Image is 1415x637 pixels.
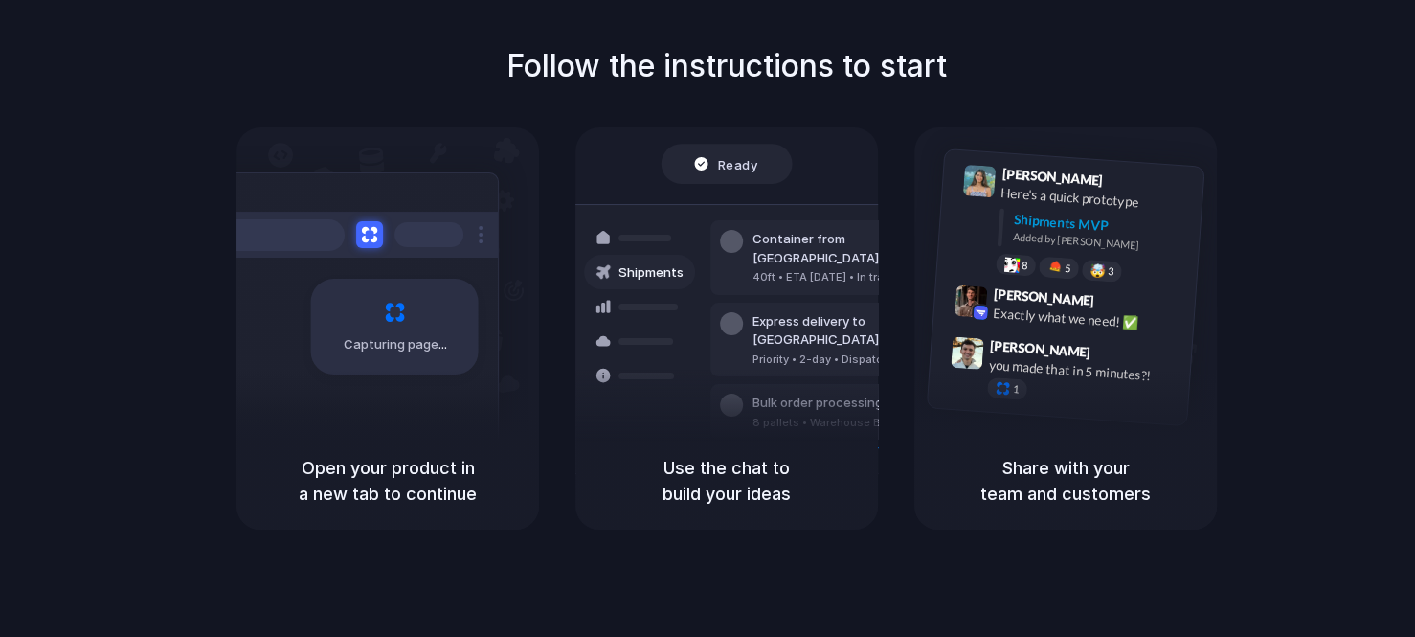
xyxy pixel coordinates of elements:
span: Shipments [618,263,684,283]
span: 8 [1022,261,1028,271]
div: Container from [GEOGRAPHIC_DATA] [752,230,959,267]
div: Shipments MVP [1013,210,1190,241]
h1: Follow the instructions to start [506,43,947,89]
span: [PERSON_NAME] [993,284,1094,311]
div: Priority • 2-day • Dispatched [752,352,959,368]
span: 5 [1065,263,1071,274]
span: Capturing page [344,335,450,354]
div: 40ft • ETA [DATE] • In transit [752,269,959,285]
div: you made that in 5 minutes?! [988,354,1179,387]
span: 9:41 AM [1109,172,1148,195]
span: Ready [718,154,758,173]
div: 8 pallets • Warehouse B • Packed [752,415,931,431]
div: 🤯 [1089,263,1106,278]
h5: Open your product in a new tab to continue [259,455,516,507]
div: Added by [PERSON_NAME] [1012,229,1188,257]
div: Bulk order processing [752,394,931,413]
h5: Share with your team and customers [937,455,1194,507]
span: 9:47 AM [1096,344,1135,367]
span: [PERSON_NAME] [1001,163,1103,191]
div: Here's a quick prototype [1000,183,1192,216]
span: 1 [1013,384,1020,395]
h5: Use the chat to build your ideas [598,455,855,507]
span: 9:42 AM [1100,293,1139,316]
span: 3 [1108,266,1114,277]
span: [PERSON_NAME] [990,335,1091,363]
div: Express delivery to [GEOGRAPHIC_DATA] [752,312,959,350]
div: Exactly what we need! ✅ [992,304,1183,336]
